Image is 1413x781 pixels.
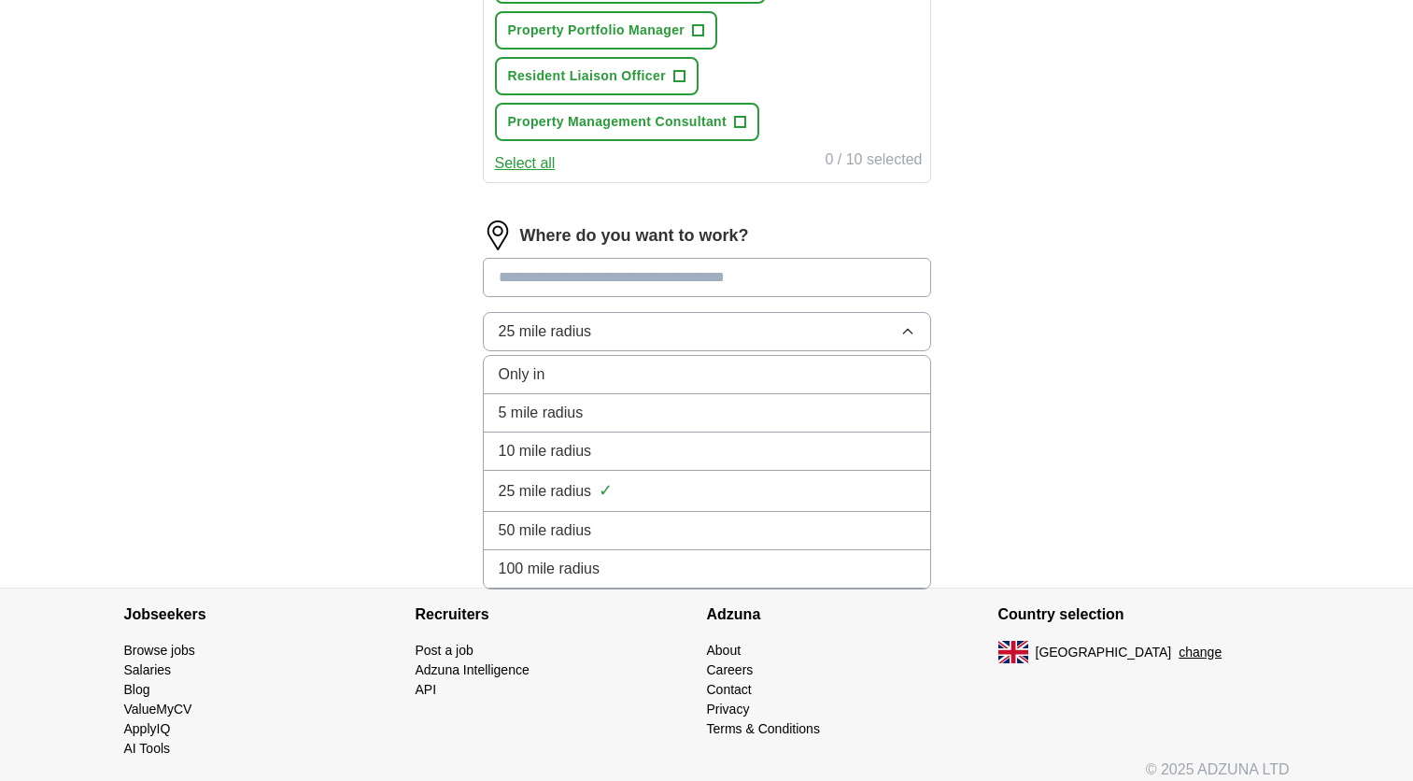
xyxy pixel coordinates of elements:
[508,66,666,86] span: Resident Liaison Officer
[124,721,171,736] a: ApplyIQ
[707,702,750,717] a: Privacy
[599,478,613,504] span: ✓
[707,682,752,697] a: Contact
[499,402,584,424] span: 5 mile radius
[495,152,556,175] button: Select all
[495,103,760,141] button: Property Management Consultant
[1179,643,1222,662] button: change
[483,220,513,250] img: location.png
[707,721,820,736] a: Terms & Conditions
[416,662,530,677] a: Adzuna Intelligence
[124,741,171,756] a: AI Tools
[499,320,592,343] span: 25 mile radius
[499,558,601,580] span: 100 mile radius
[499,519,592,542] span: 50 mile radius
[499,363,545,386] span: Only in
[707,643,742,658] a: About
[416,643,473,658] a: Post a job
[998,589,1290,641] h4: Country selection
[499,480,592,503] span: 25 mile radius
[124,702,192,717] a: ValueMyCV
[508,21,685,40] span: Property Portfolio Manager
[998,641,1028,663] img: UK flag
[825,149,922,175] div: 0 / 10 selected
[416,682,437,697] a: API
[1036,643,1172,662] span: [GEOGRAPHIC_DATA]
[499,440,592,462] span: 10 mile radius
[707,662,754,677] a: Careers
[124,643,195,658] a: Browse jobs
[520,223,749,248] label: Where do you want to work?
[495,57,699,95] button: Resident Liaison Officer
[124,682,150,697] a: Blog
[483,312,931,351] button: 25 mile radius
[124,662,172,677] a: Salaries
[495,11,718,50] button: Property Portfolio Manager
[508,112,728,132] span: Property Management Consultant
